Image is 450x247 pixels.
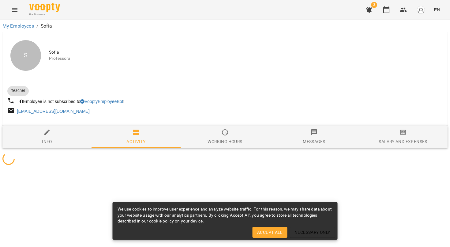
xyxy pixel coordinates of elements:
[17,109,90,114] a: [EMAIL_ADDRESS][DOMAIN_NAME]
[29,3,60,12] img: Voopty Logo
[431,4,443,15] button: EN
[10,40,41,71] div: S
[434,6,440,13] span: EN
[2,22,448,30] nav: breadcrumb
[7,88,29,93] span: Teacher
[18,97,126,106] div: Employee is not subscribed to !
[49,55,443,62] span: Professora
[208,138,242,145] div: Working hours
[417,6,425,14] img: avatar_s.png
[49,49,443,55] span: Sofia
[41,22,52,30] p: Sofia
[126,138,145,145] div: Activity
[42,138,52,145] div: Info
[371,2,377,8] span: 3
[2,23,34,29] a: My Employees
[80,99,123,104] a: VooptyEmployeeBot
[7,2,22,17] button: Menu
[303,138,325,145] div: Messages
[36,22,38,30] li: /
[29,13,60,17] span: For Business
[379,138,427,145] div: Salary and Expenses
